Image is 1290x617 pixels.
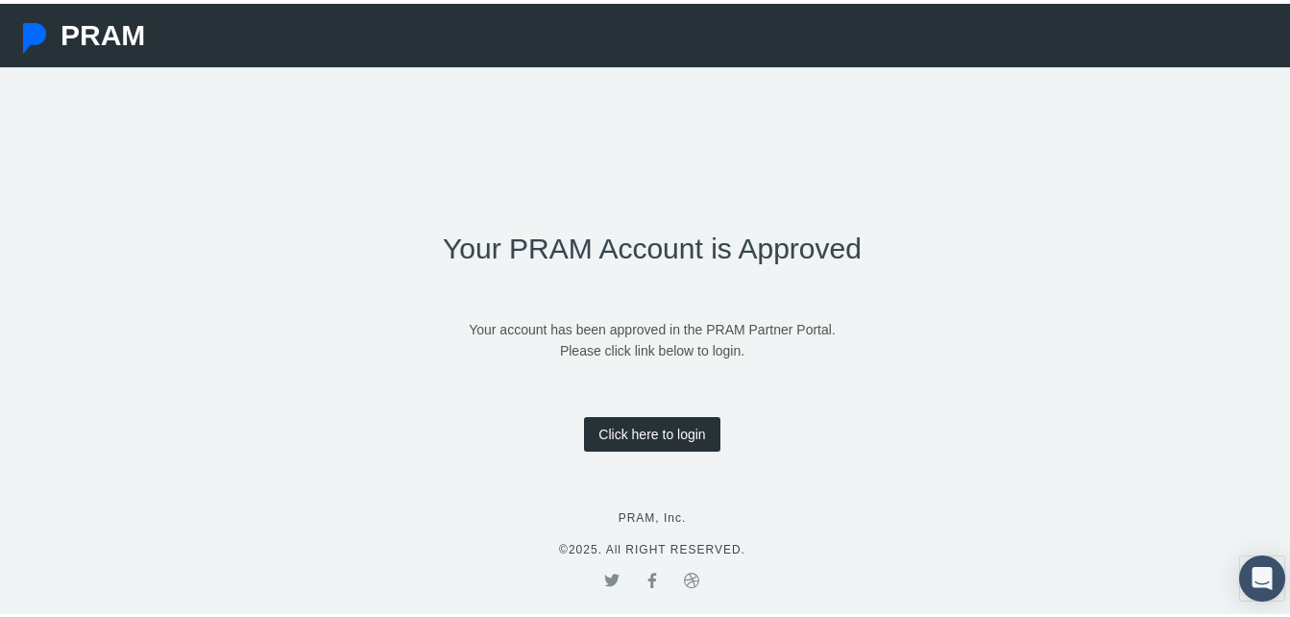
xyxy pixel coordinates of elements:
div: Open Intercom Messenger [1239,552,1285,598]
img: Pram Partner [19,19,50,50]
span: PRAM [61,15,145,47]
h2: Your PRAM Account is Approved [443,228,862,262]
p: PRAM, Inc. [443,506,862,524]
p: Your account has been approved in the PRAM Partner Portal. [443,315,862,336]
a: Click here to login [584,413,719,448]
p: © 2025. All RIGHT RESERVED. [443,537,862,555]
p: Please click link below to login. [443,336,862,358]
